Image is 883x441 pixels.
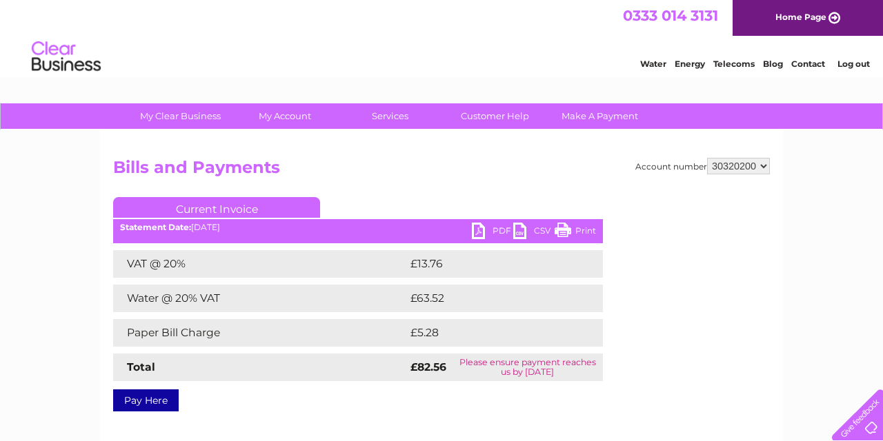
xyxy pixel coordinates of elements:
a: Make A Payment [543,103,657,129]
a: 0333 014 3131 [623,7,718,24]
strong: £82.56 [410,360,446,373]
a: My Clear Business [123,103,237,129]
div: Account number [635,158,770,174]
div: [DATE] [113,223,603,232]
a: Blog [763,59,783,69]
td: Please ensure payment reaches us by [DATE] [452,353,603,381]
a: My Account [228,103,342,129]
a: CSV [513,223,555,243]
a: Pay Here [113,389,179,411]
b: Statement Date: [120,222,191,232]
td: Water @ 20% VAT [113,285,407,312]
td: £13.76 [407,250,574,278]
div: Clear Business is a trading name of Verastar Limited (registered in [GEOGRAPHIC_DATA] No. 3667643... [117,8,768,67]
a: Log out [837,59,870,69]
a: Water [640,59,666,69]
td: Paper Bill Charge [113,319,407,347]
a: Energy [675,59,705,69]
a: Services [333,103,447,129]
a: PDF [472,223,513,243]
img: logo.png [31,36,101,78]
a: Current Invoice [113,197,320,218]
h2: Bills and Payments [113,158,770,184]
a: Customer Help [438,103,552,129]
a: Print [555,223,596,243]
strong: Total [127,360,155,373]
td: £5.28 [407,319,571,347]
td: VAT @ 20% [113,250,407,278]
td: £63.52 [407,285,575,312]
a: Contact [791,59,825,69]
a: Telecoms [713,59,755,69]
